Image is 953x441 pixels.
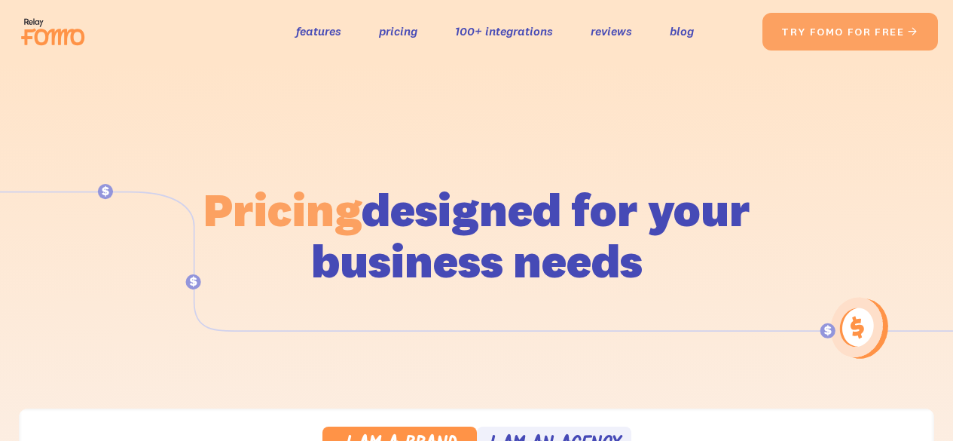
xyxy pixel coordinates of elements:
h1: designed for your business needs [203,184,751,286]
a: features [296,20,341,42]
a: blog [670,20,694,42]
span: Pricing [203,180,362,238]
span:  [907,25,919,38]
a: reviews [591,20,632,42]
a: try fomo for free [762,13,938,51]
a: 100+ integrations [455,20,553,42]
a: pricing [379,20,417,42]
